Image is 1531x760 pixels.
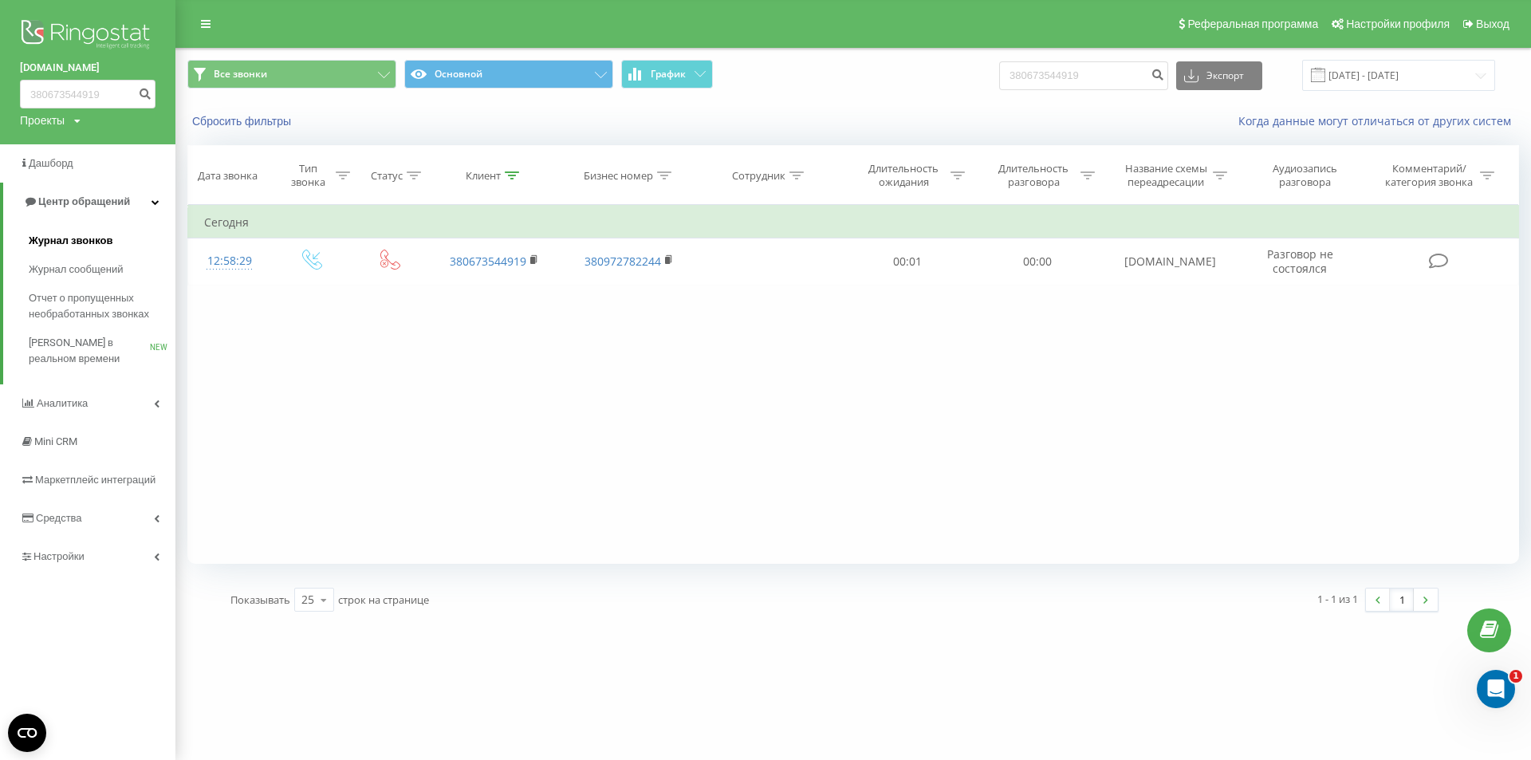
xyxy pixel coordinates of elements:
button: Все звонки [187,60,396,89]
td: 00:01 [843,238,973,285]
span: Аналитика [37,397,88,409]
button: Экспорт [1176,61,1262,90]
a: 380673544919 [450,254,526,269]
div: 12:58:29 [204,246,255,277]
span: Центр обращений [38,195,130,207]
div: Статус [371,169,403,183]
div: Тип звонка [285,162,332,189]
span: 1 [1509,670,1522,683]
img: Ringostat logo [20,16,155,56]
a: 380972782244 [584,254,661,269]
input: Поиск по номеру [20,80,155,108]
td: 00:00 [973,238,1103,285]
a: Центр обращений [3,183,175,221]
div: Название схемы переадресации [1124,162,1209,189]
iframe: Intercom live chat [1477,670,1515,708]
span: Выход [1476,18,1509,30]
span: Все звонки [214,68,267,81]
span: строк на странице [338,593,429,607]
div: Комментарий/категория звонка [1383,162,1476,189]
span: Журнал сообщений [29,262,123,278]
a: [PERSON_NAME] в реальном времениNEW [29,329,175,373]
div: Длительность разговора [991,162,1076,189]
span: Реферальная программа [1187,18,1318,30]
div: Бизнес номер [584,169,653,183]
button: График [621,60,713,89]
button: Open CMP widget [8,714,46,752]
a: 1 [1390,589,1414,611]
a: [DOMAIN_NAME] [20,60,155,76]
span: Разговор не состоялся [1267,246,1333,276]
span: Маркетплейс интеграций [35,474,155,486]
a: Отчет о пропущенных необработанных звонках [29,284,175,329]
span: График [651,69,686,80]
input: Поиск по номеру [999,61,1168,90]
div: Сотрудник [732,169,785,183]
span: Журнал звонков [29,233,112,249]
div: 1 - 1 из 1 [1317,591,1358,607]
td: Сегодня [188,207,1519,238]
span: Mini CRM [34,435,77,447]
button: Сбросить фильтры [187,114,299,128]
a: Журнал звонков [29,226,175,255]
div: Длительность ожидания [861,162,947,189]
div: Аудиозапись разговора [1254,162,1357,189]
a: Когда данные могут отличаться от других систем [1238,113,1519,128]
div: Проекты [20,112,65,128]
td: [DOMAIN_NAME] [1103,238,1238,285]
span: [PERSON_NAME] в реальном времени [29,335,150,367]
div: 25 [301,592,314,608]
span: Средства [36,512,82,524]
button: Основной [404,60,613,89]
div: Клиент [466,169,501,183]
span: Настройки [33,550,85,562]
a: Журнал сообщений [29,255,175,284]
span: Настройки профиля [1346,18,1450,30]
span: Показывать [230,593,290,607]
div: Дата звонка [198,169,258,183]
span: Отчет о пропущенных необработанных звонках [29,290,167,322]
span: Дашборд [29,157,73,169]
